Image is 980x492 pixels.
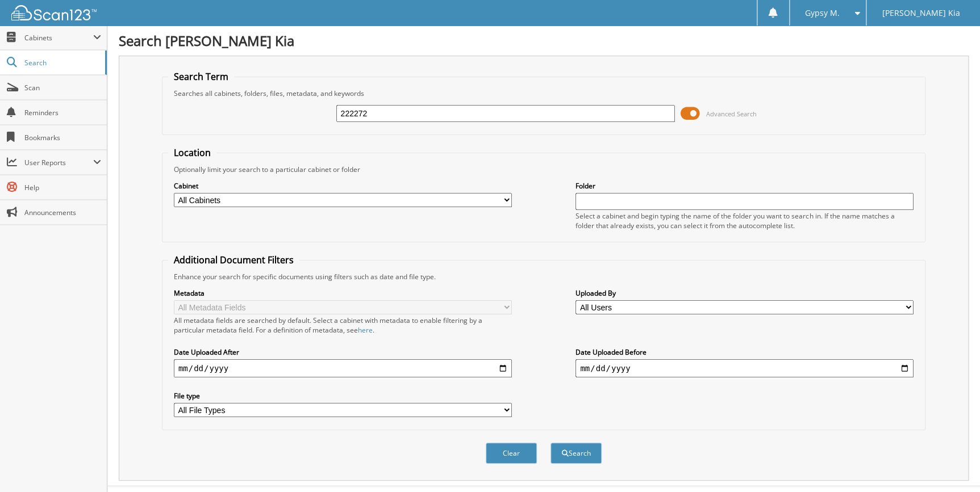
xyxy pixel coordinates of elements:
[576,211,914,230] div: Select a cabinet and begin typing the name of the folder you want to search in. If the name match...
[174,347,512,357] label: Date Uploaded After
[119,31,969,50] h1: Search [PERSON_NAME] Kia
[174,316,512,335] div: All metadata fields are searched by default. Select a cabinet with metadata to enable filtering b...
[24,83,101,92] span: Scan
[486,443,537,464] button: Clear
[358,325,373,335] a: here
[805,10,840,16] span: Gypsy M.
[168,89,919,98] div: Searches all cabinets, folders, files, metadata, and keywords
[174,288,512,298] label: Metadata
[11,5,97,20] img: scan123-logo-white.svg
[24,133,101,142] span: Bookmarks
[168,146,216,159] legend: Location
[174,391,512,401] label: File type
[576,288,914,298] label: Uploaded By
[168,254,299,266] legend: Additional Document Filters
[923,438,980,492] iframe: Chat Widget
[24,183,101,192] span: Help
[24,108,101,117] span: Reminders
[24,158,93,167] span: User Reports
[24,58,99,68] span: Search
[551,443,602,464] button: Search
[168,70,234,83] legend: Search Term
[174,359,512,377] input: start
[576,347,914,357] label: Date Uploaded Before
[168,272,919,281] div: Enhance your search for specific documents using filters such as date and file type.
[576,181,914,191] label: Folder
[706,110,757,118] span: Advanced Search
[174,181,512,191] label: Cabinet
[168,165,919,174] div: Optionally limit your search to a particular cabinet or folder
[24,33,93,43] span: Cabinets
[882,10,960,16] span: [PERSON_NAME] Kia
[576,359,914,377] input: end
[24,208,101,217] span: Announcements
